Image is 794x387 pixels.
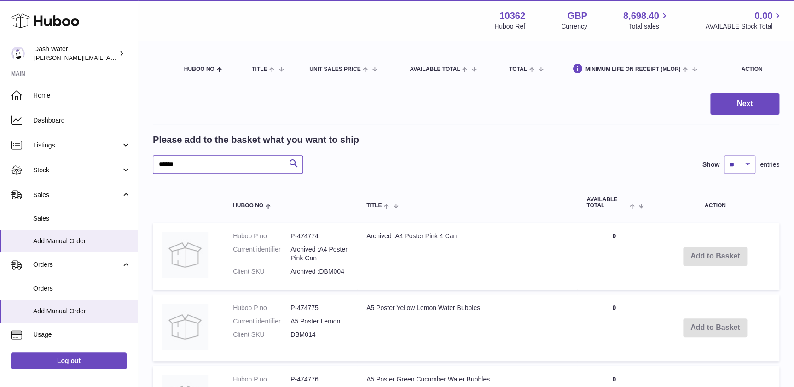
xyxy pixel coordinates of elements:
[710,93,779,115] button: Next
[586,197,627,209] span: AVAILABLE Total
[309,66,360,72] span: Unit Sales Price
[561,22,587,31] div: Currency
[623,10,670,31] a: 8,698.40 Total sales
[233,232,290,240] dt: Huboo P no
[11,352,127,369] a: Log out
[499,10,525,22] strong: 10362
[760,160,779,169] span: entries
[33,237,131,246] span: Add Manual Order
[628,22,669,31] span: Total sales
[509,66,527,72] span: Total
[577,223,651,290] td: 0
[184,66,214,72] span: Huboo no
[754,10,772,22] span: 0.00
[252,66,267,72] span: Title
[290,267,348,276] dd: Archived :DBM004
[153,134,359,146] h2: Please add to the basket what you want to ship
[162,232,208,278] img: Archived :A4 Poster Pink 4 Can
[290,232,348,240] dd: P-474774
[702,160,719,169] label: Show
[33,141,121,150] span: Listings
[623,10,659,22] span: 8,698.40
[33,330,131,339] span: Usage
[34,45,117,62] div: Dash Water
[33,166,121,175] span: Stock
[233,203,263,209] span: Huboo no
[357,223,577,290] td: Archived :A4 Poster Pink 4 Can
[33,260,121,269] span: Orders
[290,304,348,312] dd: P-474775
[33,284,131,293] span: Orders
[494,22,525,31] div: Huboo Ref
[290,317,348,326] dd: A5 Poster Lemon
[34,54,185,61] span: [PERSON_NAME][EMAIL_ADDRESS][DOMAIN_NAME]
[585,66,681,72] span: Minimum Life On Receipt (MLOR)
[33,91,131,100] span: Home
[577,294,651,361] td: 0
[233,375,290,384] dt: Huboo P no
[33,307,131,316] span: Add Manual Order
[290,245,348,263] dd: Archived :A4 Poster Pink Can
[233,317,290,326] dt: Current identifier
[741,66,770,72] div: Action
[233,304,290,312] dt: Huboo P no
[233,267,290,276] dt: Client SKU
[33,116,131,125] span: Dashboard
[290,375,348,384] dd: P-474776
[162,304,208,350] img: A5 Poster Yellow Lemon Water Bubbles
[290,330,348,339] dd: DBM014
[33,191,121,199] span: Sales
[567,10,587,22] strong: GBP
[705,10,783,31] a: 0.00 AVAILABLE Stock Total
[366,203,382,209] span: Title
[357,294,577,361] td: A5 Poster Yellow Lemon Water Bubbles
[705,22,783,31] span: AVAILABLE Stock Total
[651,188,779,218] th: Action
[410,66,460,72] span: AVAILABLE Total
[11,47,25,60] img: james@dash-water.com
[233,330,290,339] dt: Client SKU
[33,214,131,223] span: Sales
[233,245,290,263] dt: Current identifier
